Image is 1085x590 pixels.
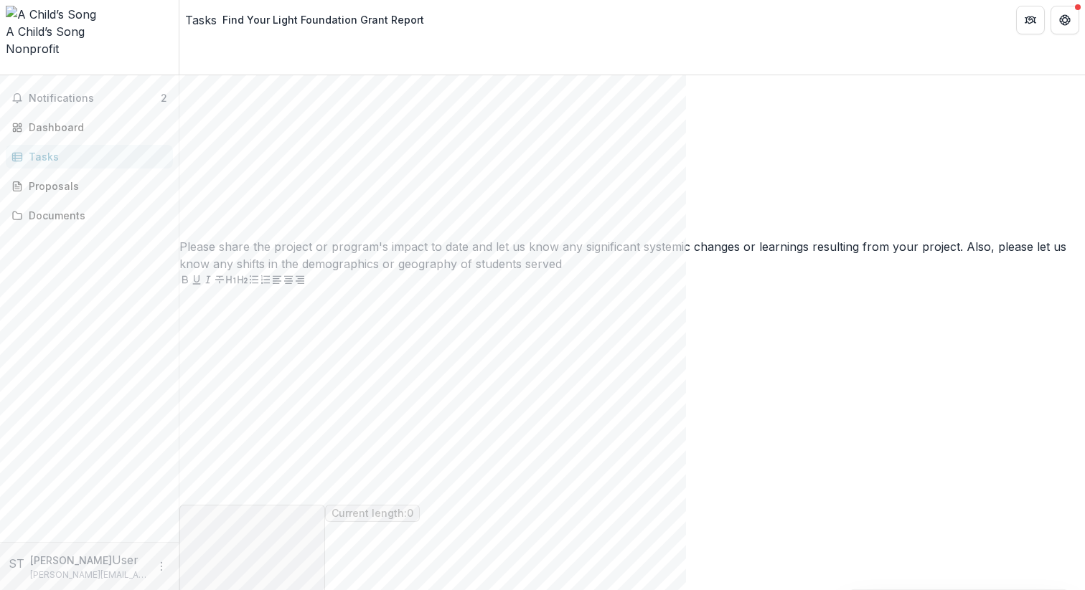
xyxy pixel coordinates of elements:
button: Notifications2 [6,87,173,110]
div: Find Your Light Foundation Grant Report [222,12,424,27]
nav: breadcrumb [185,9,430,30]
div: Tasks [29,149,161,164]
p: Please share the project or program's impact to date and let us know any significant systemic cha... [179,238,1085,272]
a: Tasks [6,145,173,168]
span: Notifications [29,92,161,105]
button: Underline [191,272,202,290]
div: A Child’s Song [6,23,173,40]
button: Italicize [202,272,214,290]
button: Heading 2 [237,272,248,290]
span: 2 [161,92,167,104]
button: Get Help [1051,6,1079,34]
a: Documents [6,204,173,227]
a: Tasks [185,11,217,29]
p: [PERSON_NAME] [30,553,112,568]
p: [PERSON_NAME][EMAIL_ADDRESS][DOMAIN_NAME] [30,568,147,581]
p: Current length: 0 [332,508,413,520]
div: Documents [29,208,161,223]
img: A Child’s Song [6,6,173,23]
button: Bullet List [248,272,260,290]
button: Ordered List [260,272,271,290]
a: Proposals [6,174,173,198]
button: More [153,558,170,575]
span: Nonprofit [6,42,59,56]
button: Align Left [271,272,283,290]
button: Bold [179,272,191,290]
a: Dashboard [6,115,173,139]
button: Strike [214,272,225,290]
p: User [112,551,138,568]
button: Partners [1016,6,1045,34]
div: Sandy Taylor [9,555,24,572]
button: Heading 1 [225,272,237,290]
div: Proposals [29,179,161,194]
button: Align Right [294,272,306,290]
div: Dashboard [29,120,161,135]
button: Align Center [283,272,294,290]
